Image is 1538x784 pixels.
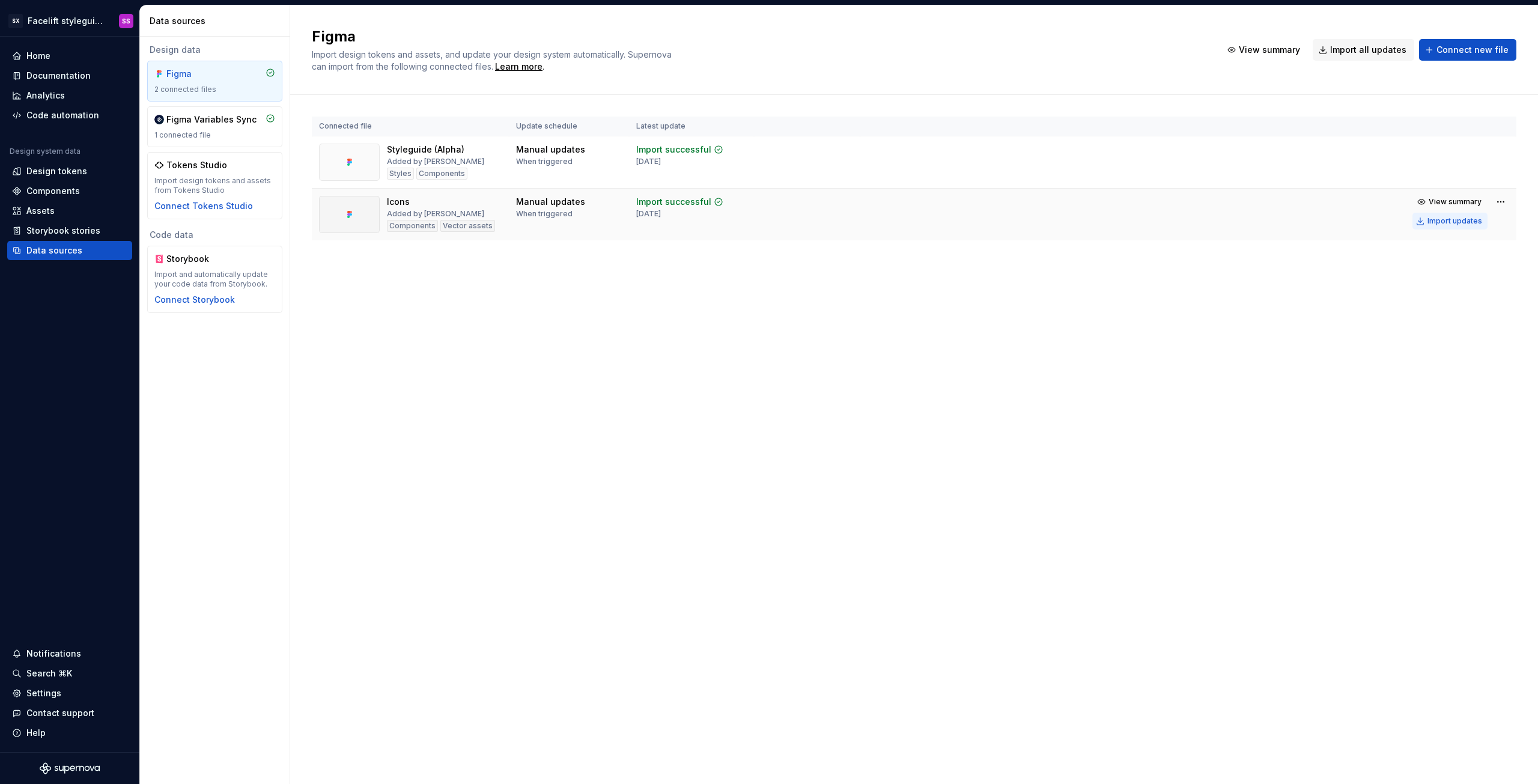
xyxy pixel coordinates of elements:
a: Data sources [7,241,132,260]
a: Assets [7,201,132,220]
div: [DATE] [636,157,661,166]
div: Contact support [26,707,94,719]
button: Connect Tokens Studio [154,200,253,212]
div: Facelift styleguide [28,15,105,27]
div: Components [387,220,438,232]
div: Help [26,727,46,739]
div: When triggered [516,157,573,166]
button: View summary [1412,193,1488,210]
button: SXFacelift styleguideSS [2,8,137,34]
span: View summary [1429,197,1482,207]
div: 1 connected file [154,130,275,140]
div: SS [122,16,130,26]
div: Added by [PERSON_NAME] [387,157,484,166]
a: Tokens StudioImport design tokens and assets from Tokens StudioConnect Tokens Studio [147,152,282,219]
div: Vector assets [440,220,495,232]
div: Styles [387,168,414,180]
div: Import successful [636,144,711,156]
a: Home [7,46,132,65]
div: Assets [26,205,55,217]
div: SX [8,14,23,28]
div: Icons [387,196,410,208]
div: Components [416,168,467,180]
th: Connected file [312,117,509,136]
div: Home [26,50,50,62]
div: Tokens Studio [166,159,227,171]
button: Search ⌘K [7,664,132,683]
button: View summary [1221,39,1308,61]
button: Connect new file [1419,39,1516,61]
div: Import updates [1427,216,1482,226]
button: Contact support [7,703,132,723]
span: Connect new file [1436,44,1509,56]
div: Storybook [166,253,224,265]
div: Import successful [636,196,711,208]
div: Import design tokens and assets from Tokens Studio [154,176,275,195]
span: View summary [1239,44,1300,56]
a: Documentation [7,66,132,85]
div: Styleguide (Alpha) [387,144,464,156]
a: Settings [7,684,132,703]
div: Figma Variables Sync [166,114,257,126]
button: Help [7,723,132,743]
a: Storybook stories [7,221,132,240]
div: Design system data [10,147,81,156]
div: Code automation [26,109,99,121]
th: Latest update [629,117,754,136]
div: Added by [PERSON_NAME] [387,209,484,219]
svg: Supernova Logo [40,762,100,774]
a: Code automation [7,106,132,125]
div: 2 connected files [154,85,275,94]
div: Documentation [26,70,91,82]
div: When triggered [516,209,573,219]
span: Import design tokens and assets, and update your design system automatically. Supernova can impor... [312,49,674,71]
button: Import updates [1412,213,1488,229]
a: StorybookImport and automatically update your code data from Storybook.Connect Storybook [147,246,282,313]
div: Components [26,185,80,197]
div: Manual updates [516,144,585,156]
div: Search ⌘K [26,667,72,679]
div: Figma [166,68,224,80]
div: Data sources [26,245,82,257]
div: [DATE] [636,209,661,219]
a: Design tokens [7,162,132,181]
h2: Figma [312,27,1207,46]
div: Manual updates [516,196,585,208]
div: Storybook stories [26,225,100,237]
a: Analytics [7,86,132,105]
div: Notifications [26,648,81,660]
div: Import and automatically update your code data from Storybook. [154,270,275,289]
div: Data sources [150,15,285,27]
div: Settings [26,687,61,699]
div: Code data [147,229,282,241]
button: Connect Storybook [154,294,235,306]
th: Update schedule [509,117,629,136]
div: Design tokens [26,165,87,177]
span: Import all updates [1330,44,1406,56]
div: Analytics [26,90,65,102]
a: Learn more [495,61,543,73]
a: Components [7,181,132,201]
button: Notifications [7,644,132,663]
a: Figma2 connected files [147,61,282,102]
span: . [493,62,544,71]
button: Import all updates [1313,39,1414,61]
a: Figma Variables Sync1 connected file [147,106,282,147]
div: Design data [147,44,282,56]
